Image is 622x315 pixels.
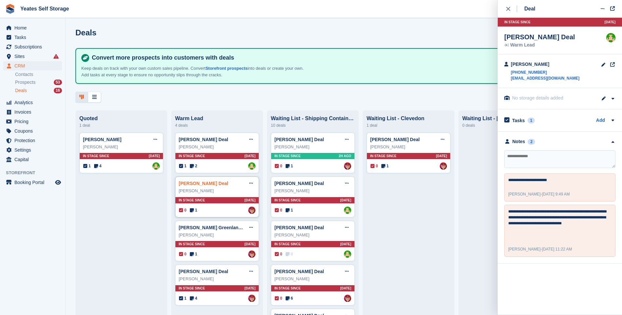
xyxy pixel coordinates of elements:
[3,136,62,145] a: menu
[3,33,62,42] a: menu
[53,54,59,59] i: Smart entry sync failures have occurred
[14,178,54,187] span: Booking Portal
[14,42,54,51] span: Subscriptions
[248,295,255,302] img: Wendie Tanner
[15,79,62,86] a: Prospects 53
[179,188,255,194] div: [PERSON_NAME]
[528,139,535,145] div: 2
[339,154,351,158] span: 2H AGO
[275,295,282,301] span: 0
[179,242,205,247] span: In stage since
[504,43,575,47] div: Warm Lead
[274,225,324,230] a: [PERSON_NAME] Deal
[248,250,255,258] a: Wendie Tanner
[75,28,96,37] h1: Deals
[596,117,605,124] a: Add
[462,116,546,121] div: Waiting List - [PERSON_NAME]
[14,61,54,70] span: CRM
[274,137,324,142] a: [PERSON_NAME] Deal
[83,137,121,142] a: [PERSON_NAME]
[15,87,62,94] a: Deals 16
[542,192,570,196] span: [DATE] 9:49 AM
[152,162,160,170] img: Angela Field
[79,121,163,129] div: 1 deal
[286,163,293,169] span: 1
[275,207,282,213] span: 0
[14,33,54,42] span: Tasks
[271,121,355,129] div: 10 deals
[206,66,248,71] a: Storefront prospects
[248,207,255,214] a: Wendie Tanner
[344,250,351,258] img: Angela Field
[286,295,293,301] span: 6
[54,80,62,85] div: 53
[5,4,15,14] img: stora-icon-8386f47178a22dfd0bd8f6a31ec36ba5ce8667c1dd55bd0f319d3a0aa187defe.svg
[3,52,62,61] a: menu
[179,163,187,169] span: 1
[606,33,615,42] a: Angela Field
[94,163,102,169] span: 4
[175,121,259,129] div: 4 deals
[286,251,293,257] span: 0
[274,144,351,150] div: [PERSON_NAME]
[179,286,205,291] span: In stage since
[508,246,572,252] div: -
[524,5,535,13] div: Deal
[3,126,62,136] a: menu
[3,107,62,117] a: menu
[286,207,293,213] span: 1
[508,247,541,251] span: [PERSON_NAME]
[504,20,531,25] span: In stage since
[89,54,606,62] h4: Convert more prospects into customers with deals
[274,286,301,291] span: In stage since
[179,181,228,186] a: [PERSON_NAME] Deal
[81,65,311,78] p: Keep deals on track with your own custom sales pipeline. Convert into deals or create your own. A...
[179,295,187,301] span: 1
[440,162,447,170] img: Wendie Tanner
[14,145,54,155] span: Settings
[14,136,54,145] span: Protection
[340,198,351,203] span: [DATE]
[367,121,451,129] div: 1 deal
[274,269,324,274] a: [PERSON_NAME] Deal
[542,247,572,251] span: [DATE] 11:22 AM
[18,3,72,14] a: Yeates Self Storage
[15,71,62,78] a: Contacts
[6,170,65,176] span: Storefront
[14,98,54,107] span: Analytics
[344,162,351,170] a: Wendie Tanner
[179,198,205,203] span: In stage since
[275,163,282,169] span: 0
[508,191,570,197] div: -
[344,295,351,302] img: Wendie Tanner
[3,23,62,32] a: menu
[245,154,255,158] span: [DATE]
[371,163,378,169] span: 0
[248,162,255,170] a: Angela Field
[274,181,324,186] a: [PERSON_NAME] Deal
[381,163,389,169] span: 1
[83,154,109,158] span: In stage since
[3,178,62,187] a: menu
[14,126,54,136] span: Coupons
[512,95,578,102] div: No storage details added
[274,232,351,238] div: [PERSON_NAME]
[14,23,54,32] span: Home
[274,276,351,282] div: [PERSON_NAME]
[54,178,62,186] a: Preview store
[512,138,525,145] div: Notes
[436,154,447,158] span: [DATE]
[511,69,579,75] a: [PHONE_NUMBER]
[245,198,255,203] span: [DATE]
[274,198,301,203] span: In stage since
[190,207,197,213] span: 1
[344,207,351,214] img: Angela Field
[271,116,355,121] div: Waiting List - Shipping Containers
